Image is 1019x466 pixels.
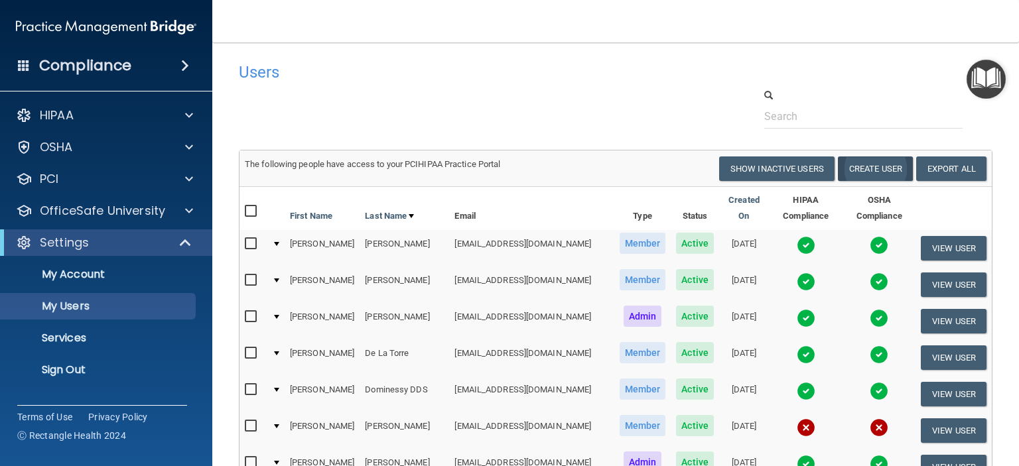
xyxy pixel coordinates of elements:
p: Services [9,331,190,345]
td: [EMAIL_ADDRESS][DOMAIN_NAME] [449,303,614,339]
td: [PERSON_NAME] [285,376,360,412]
button: View User [921,236,986,261]
span: Member [620,342,666,363]
button: Show Inactive Users [719,156,835,181]
p: OSHA [40,139,73,155]
a: First Name [290,208,332,224]
td: [EMAIL_ADDRESS][DOMAIN_NAME] [449,339,614,376]
th: Email [449,187,614,230]
span: Active [676,379,714,400]
span: Active [676,342,714,363]
button: View User [921,309,986,333]
img: tick.e7d51cea.svg [797,272,815,291]
p: Sign Out [9,363,190,377]
td: Dominessy DDS [360,376,449,412]
span: Member [620,415,666,436]
span: Active [676,233,714,254]
a: Last Name [365,208,414,224]
td: [EMAIL_ADDRESS][DOMAIN_NAME] [449,266,614,303]
p: PCI [40,171,58,187]
td: [EMAIL_ADDRESS][DOMAIN_NAME] [449,230,614,266]
th: Status [671,187,719,230]
p: My Users [9,300,190,313]
img: tick.e7d51cea.svg [870,309,888,327]
button: View User [921,345,986,370]
td: [DATE] [719,303,769,339]
span: Member [620,269,666,290]
button: View User [921,382,986,406]
img: tick.e7d51cea.svg [870,272,888,291]
span: Member [620,379,666,400]
a: Terms of Use [17,410,72,424]
img: tick.e7d51cea.svg [797,345,815,364]
a: PCI [16,171,193,187]
img: PMB logo [16,14,196,40]
td: [DATE] [719,376,769,412]
span: Active [676,306,714,327]
img: tick.e7d51cea.svg [870,345,888,364]
img: tick.e7d51cea.svg [870,382,888,400]
span: The following people have access to your PCIHIPAA Practice Portal [245,159,501,169]
td: [EMAIL_ADDRESS][DOMAIN_NAME] [449,412,614,449]
p: My Account [9,268,190,281]
a: Privacy Policy [88,410,148,424]
a: Settings [16,235,192,251]
img: tick.e7d51cea.svg [870,236,888,255]
a: Created On [724,192,764,224]
td: [DATE] [719,412,769,449]
button: Create User [838,156,913,181]
input: Search [764,104,963,129]
a: HIPAA [16,107,193,123]
p: Settings [40,235,89,251]
img: tick.e7d51cea.svg [797,382,815,400]
span: Active [676,269,714,290]
td: [DATE] [719,266,769,303]
button: Open Resource Center [967,60,1006,99]
h4: Users [239,64,670,81]
img: tick.e7d51cea.svg [797,309,815,327]
button: View User [921,272,986,297]
td: [PERSON_NAME] [360,303,449,339]
a: OSHA [16,139,193,155]
td: [PERSON_NAME] [285,339,360,376]
span: Admin [624,306,662,327]
th: Type [614,187,671,230]
p: HIPAA [40,107,74,123]
h4: Compliance [39,56,131,75]
a: Export All [916,156,986,181]
td: [EMAIL_ADDRESS][DOMAIN_NAME] [449,376,614,412]
td: [PERSON_NAME] [285,230,360,266]
span: Member [620,233,666,254]
td: De La Torre [360,339,449,376]
td: [PERSON_NAME] [360,412,449,449]
span: Ⓒ Rectangle Health 2024 [17,429,126,442]
td: [PERSON_NAME] [360,266,449,303]
span: Active [676,415,714,436]
a: OfficeSafe University [16,203,193,219]
img: tick.e7d51cea.svg [797,236,815,255]
th: HIPAA Compliance [769,187,843,230]
td: [DATE] [719,339,769,376]
td: [PERSON_NAME] [360,230,449,266]
td: [PERSON_NAME] [285,266,360,303]
td: [PERSON_NAME] [285,303,360,339]
td: [DATE] [719,230,769,266]
th: OSHA Compliance [843,187,916,230]
td: [PERSON_NAME] [285,412,360,449]
iframe: Drift Widget Chat Controller [790,397,1003,449]
p: OfficeSafe University [40,203,165,219]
